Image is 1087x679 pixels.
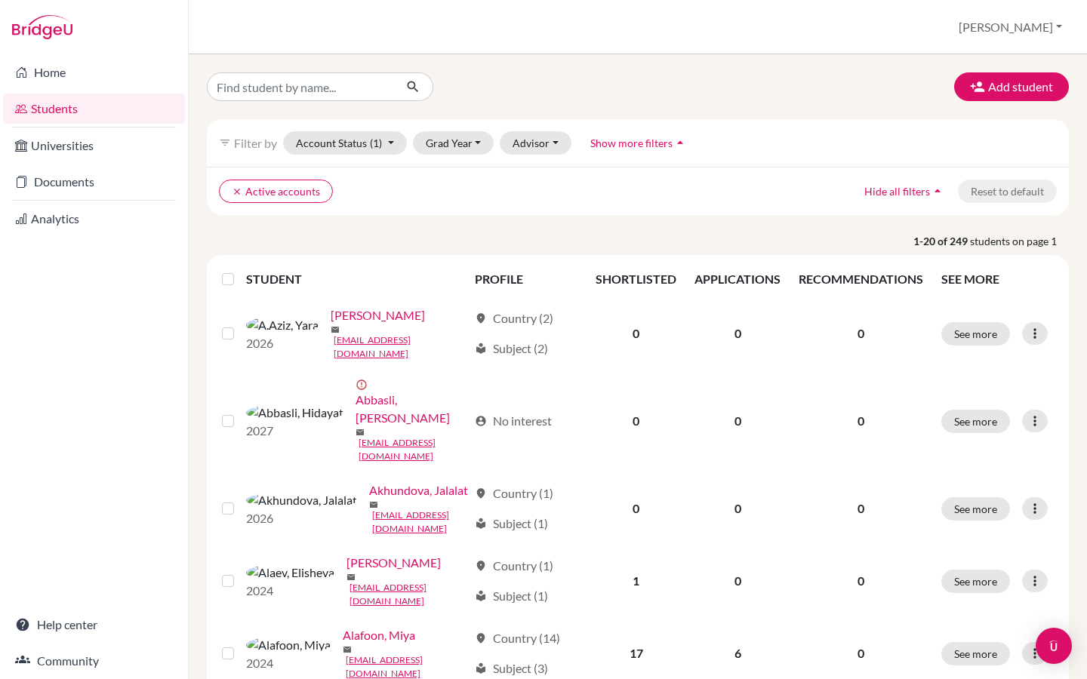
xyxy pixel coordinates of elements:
button: clearActive accounts [219,180,333,203]
td: 0 [685,297,790,370]
th: PROFILE [466,261,587,297]
p: 2026 [246,334,319,352]
img: Bridge-U [12,15,72,39]
a: [PERSON_NAME] [331,306,425,324]
button: See more [941,497,1010,521]
span: (1) [370,137,382,149]
a: Analytics [3,204,185,234]
span: Show more filters [590,137,673,149]
p: 2024 [246,582,334,600]
p: 0 [799,644,923,662]
a: [EMAIL_ADDRESS][DOMAIN_NAME] [372,508,469,536]
span: Filter by [234,136,277,150]
th: APPLICATIONS [685,261,790,297]
button: Advisor [500,131,571,155]
div: Subject (1) [475,587,548,605]
input: Find student by name... [207,72,394,101]
th: SEE MORE [932,261,1063,297]
a: Documents [3,167,185,197]
button: See more [941,642,1010,665]
span: location_on [475,312,487,324]
img: Akhundova, Jalalat [246,491,357,509]
span: students on page 1 [970,233,1069,249]
a: Universities [3,131,185,161]
i: clear [232,186,242,197]
span: account_circle [475,415,487,427]
div: Subject (1) [475,515,548,533]
span: local_library [475,662,487,674]
p: 0 [799,412,923,430]
th: STUDENT [246,261,467,297]
button: Show more filtersarrow_drop_up [577,131,701,155]
img: Alaev, Elisheva [246,564,334,582]
span: mail [356,428,365,437]
span: local_library [475,518,487,530]
button: Add student [954,72,1069,101]
span: location_on [475,487,487,499]
a: Alafoon, Miya [343,626,415,644]
a: [EMAIL_ADDRESS][DOMAIN_NAME] [350,581,469,608]
div: Country (14) [475,629,560,647]
div: No interest [475,412,552,430]
span: error_outline [356,379,371,391]
button: Account Status(1) [283,131,407,155]
div: Subject (3) [475,659,548,677]
p: 0 [799,499,923,518]
th: RECOMMENDATIONS [790,261,932,297]
div: Open Intercom Messenger [1036,628,1072,664]
td: 0 [587,370,685,472]
td: 0 [685,472,790,545]
i: arrow_drop_up [930,183,945,198]
p: 2024 [246,654,331,672]
div: Subject (2) [475,339,548,358]
button: See more [941,322,1010,346]
i: filter_list [219,137,231,149]
img: Alafoon, Miya [246,636,331,654]
a: [EMAIL_ADDRESS][DOMAIN_NAME] [359,436,469,463]
div: Country (2) [475,309,553,327]
img: A.Aziz, Yara [246,316,319,334]
td: 0 [587,472,685,545]
a: Help center [3,610,185,640]
td: 0 [685,370,790,472]
button: Reset to default [958,180,1057,203]
span: mail [346,573,356,582]
span: local_library [475,590,487,602]
th: SHORTLISTED [587,261,685,297]
p: 2026 [246,509,357,527]
div: Country (1) [475,484,553,502]
i: arrow_drop_up [673,135,688,150]
a: Abbasli, [PERSON_NAME] [356,391,469,427]
p: 0 [799,572,923,590]
span: mail [369,500,378,509]
a: Students [3,94,185,124]
td: 0 [587,297,685,370]
span: mail [331,325,340,334]
span: location_on [475,560,487,572]
a: Home [3,57,185,88]
button: Hide all filtersarrow_drop_up [851,180,958,203]
td: 0 [685,545,790,617]
button: Grad Year [413,131,494,155]
a: [EMAIL_ADDRESS][DOMAIN_NAME] [334,333,469,361]
button: [PERSON_NAME] [952,13,1069,41]
span: local_library [475,343,487,355]
p: 0 [799,324,923,343]
span: location_on [475,632,487,644]
a: [PERSON_NAME] [346,554,441,572]
strong: 1-20 of 249 [913,233,970,249]
button: See more [941,410,1010,433]
span: Hide all filters [864,185,930,198]
img: Abbasli, Hidayat [246,404,343,422]
a: Community [3,646,185,676]
span: mail [343,645,352,654]
td: 1 [587,545,685,617]
button: See more [941,570,1010,593]
div: Country (1) [475,557,553,575]
a: Akhundova, Jalalat [369,481,468,499]
p: 2027 [246,422,343,440]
